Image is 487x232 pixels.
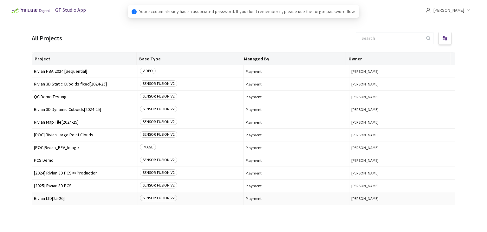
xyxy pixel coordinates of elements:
[140,169,177,176] span: SENSOR FUSION V2
[351,158,453,163] button: [PERSON_NAME]
[140,106,177,112] span: SENSOR FUSION V2
[132,9,137,14] span: info-circle
[32,52,137,65] th: Project
[351,145,453,150] button: [PERSON_NAME]
[137,52,241,65] th: Base Type
[246,107,347,112] span: Playment
[140,68,156,74] span: VIDEO
[34,69,136,74] span: Rivian HBA 2024 [Sequential]
[34,94,136,99] span: QC Demo Testing
[34,82,136,86] span: Rivian 3D Static Cuboids fixed[2024-25]
[140,93,177,99] span: SENSOR FUSION V2
[351,120,453,125] button: [PERSON_NAME]
[246,82,347,86] span: Playment
[351,183,453,188] button: [PERSON_NAME]
[351,82,453,86] button: [PERSON_NAME]
[246,69,347,74] span: Playment
[140,80,177,87] span: SENSOR FUSION V2
[34,133,136,137] span: [POC] Rivian Large Point Clouds
[34,120,136,125] span: Rivian Map Tile[2024-25]
[34,145,136,150] span: [POC]Rivian_BEV_Image
[246,94,347,99] span: Playment
[140,131,177,138] span: SENSOR FUSION V2
[34,158,136,163] span: PCS Demo
[140,157,177,163] span: SENSOR FUSION V2
[55,7,86,13] span: GT Studio App
[358,32,425,44] input: Search
[140,144,156,150] span: IMAGE
[351,107,453,112] button: [PERSON_NAME]
[241,52,346,65] th: Managed By
[139,8,355,15] span: Your account already has an associated password. If you don't remember it, please use the forgot ...
[246,196,347,201] span: Playment
[140,182,177,188] span: SENSOR FUSION V2
[346,52,451,65] th: Owner
[140,195,177,201] span: SENSOR FUSION V2
[351,133,453,137] button: [PERSON_NAME]
[246,183,347,188] span: Playment
[467,9,470,12] span: down
[140,119,177,125] span: SENSOR FUSION V2
[351,171,453,175] button: [PERSON_NAME]
[246,145,347,150] span: Playment
[34,196,136,201] span: Rivian LTD[25-26]
[246,133,347,137] span: Playment
[34,183,136,188] span: [2025] Rivian 3D PCS
[246,120,347,125] span: Playment
[246,171,347,175] span: Playment
[246,158,347,163] span: Playment
[32,33,62,43] div: All Projects
[426,8,431,13] span: user
[34,107,136,112] span: Rivian 3D Dynamic Cuboids[2024-25]
[351,69,453,74] button: [PERSON_NAME]
[351,94,453,99] button: [PERSON_NAME]
[8,6,52,16] img: Telus
[34,171,136,175] span: [2024] Rivian 3D PCS<>Production
[351,196,453,201] button: [PERSON_NAME]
